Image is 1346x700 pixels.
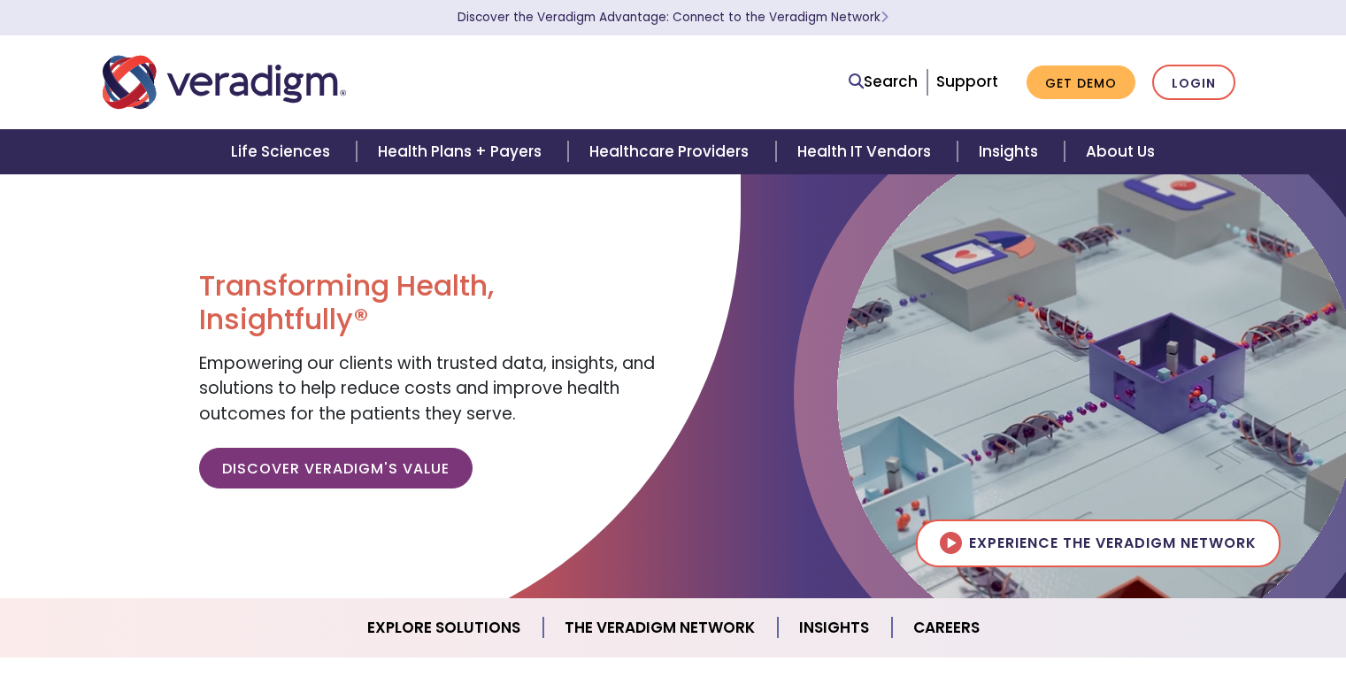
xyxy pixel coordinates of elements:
[568,129,775,174] a: Healthcare Providers
[199,351,655,426] span: Empowering our clients with trusted data, insights, and solutions to help reduce costs and improv...
[1065,129,1176,174] a: About Us
[849,70,918,94] a: Search
[357,129,568,174] a: Health Plans + Payers
[881,9,888,26] span: Learn More
[1152,65,1235,101] a: Login
[892,605,1001,650] a: Careers
[458,9,888,26] a: Discover the Veradigm Advantage: Connect to the Veradigm NetworkLearn More
[958,129,1065,174] a: Insights
[199,448,473,488] a: Discover Veradigm's Value
[1027,65,1135,100] a: Get Demo
[936,71,998,92] a: Support
[543,605,778,650] a: The Veradigm Network
[778,605,892,650] a: Insights
[776,129,958,174] a: Health IT Vendors
[210,129,357,174] a: Life Sciences
[346,605,543,650] a: Explore Solutions
[103,53,346,112] img: Veradigm logo
[199,269,659,337] h1: Transforming Health, Insightfully®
